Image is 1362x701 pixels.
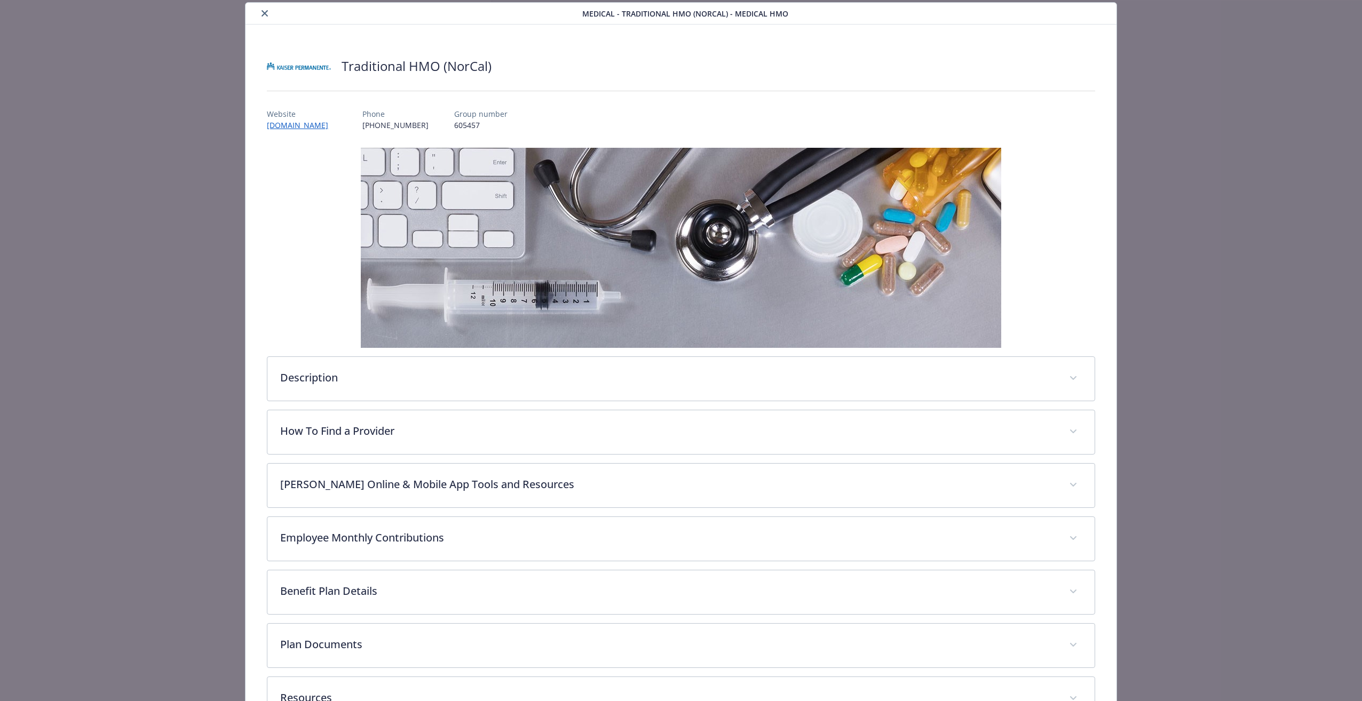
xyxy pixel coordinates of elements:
div: Description [267,357,1094,401]
p: [PHONE_NUMBER] [362,120,429,131]
button: close [258,7,271,20]
a: [DOMAIN_NAME] [267,120,337,130]
p: Employee Monthly Contributions [280,530,1056,546]
p: Plan Documents [280,636,1056,652]
img: Kaiser Permanente Insurance Company [267,50,331,82]
div: Employee Monthly Contributions [267,517,1094,561]
div: [PERSON_NAME] Online & Mobile App Tools and Resources [267,464,1094,507]
p: Phone [362,108,429,120]
span: Medical - Traditional HMO (NorCal) - Medical HMO [582,8,788,19]
img: banner [361,148,1001,348]
h2: Traditional HMO (NorCal) [342,57,492,75]
p: 605457 [454,120,508,131]
p: Benefit Plan Details [280,583,1056,599]
p: Website [267,108,337,120]
div: Benefit Plan Details [267,570,1094,614]
p: [PERSON_NAME] Online & Mobile App Tools and Resources [280,476,1056,492]
div: How To Find a Provider [267,410,1094,454]
p: Group number [454,108,508,120]
p: Description [280,370,1056,386]
p: How To Find a Provider [280,423,1056,439]
div: Plan Documents [267,624,1094,667]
